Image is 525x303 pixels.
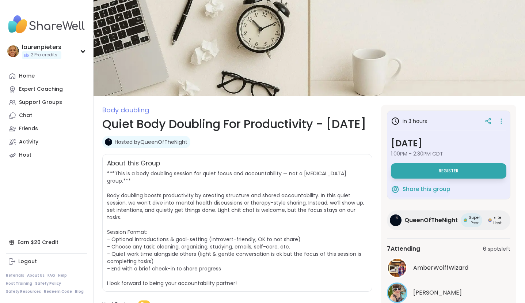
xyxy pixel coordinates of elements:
[387,244,420,253] span: 7 Attending
[413,288,462,297] span: Adrienne_QueenOfTheDawn
[44,289,72,294] a: Redeem Code
[107,159,160,168] h2: About this Group
[391,117,427,126] h3: in 3 hours
[47,273,55,278] a: FAQ
[6,255,87,268] a: Logout
[391,150,506,157] span: 1:00PM - 2:30PM CDT
[115,138,187,146] a: Hosted byQueenOfTheNight
[6,149,87,162] a: Host
[404,216,458,225] span: QueenOfTheNight
[6,289,41,294] a: Safety Resources
[391,185,400,194] img: ShareWell Logomark
[6,12,87,37] img: ShareWell Nav Logo
[75,289,84,294] a: Blog
[19,138,38,146] div: Activity
[102,115,372,133] h1: Quiet Body Doubling For Productivity - [DATE]
[19,99,62,106] div: Support Groups
[403,185,450,194] span: Share this group
[105,138,112,146] img: QueenOfTheNight
[107,170,364,287] span: ***This is a body doubling session for quiet focus and accountability — not a [MEDICAL_DATA] grou...
[388,259,406,277] img: AmberWolffWizard
[6,122,87,135] a: Friends
[19,86,63,93] div: Expert Coaching
[102,105,149,115] span: Body doubling
[6,109,87,122] a: Chat
[391,163,506,179] button: Register
[391,182,450,197] button: Share this group
[390,214,402,226] img: QueenOfTheNight
[35,281,61,286] a: Safety Policy
[6,236,87,249] div: Earn $20 Credit
[391,137,506,150] h3: [DATE]
[387,210,510,230] a: QueenOfTheNightQueenOfTheNightSuper PeerSuper PeerElite HostElite Host
[6,70,87,83] a: Home
[387,258,510,278] a: AmberWolffWizardAmberWolffWizard
[488,218,492,222] img: Elite Host
[18,258,37,265] div: Logout
[19,72,35,80] div: Home
[31,52,57,58] span: 2 Pro credits
[387,283,510,303] a: Adrienne_QueenOfTheDawn[PERSON_NAME]
[27,273,45,278] a: About Us
[413,263,468,272] span: AmberWolffWizard
[19,112,32,119] div: Chat
[6,83,87,96] a: Expert Coaching
[19,151,31,159] div: Host
[493,215,502,226] span: Elite Host
[58,273,67,278] a: Help
[6,135,87,149] a: Activity
[7,45,19,57] img: laurenpieters
[22,43,61,51] div: laurenpieters
[439,168,459,174] span: Register
[6,96,87,109] a: Support Groups
[483,245,510,253] span: 6 spots left
[6,273,24,278] a: Referrals
[388,284,406,302] img: Adrienne_QueenOfTheDawn
[464,218,467,222] img: Super Peer
[19,125,38,132] div: Friends
[469,215,480,226] span: Super Peer
[6,281,32,286] a: Host Training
